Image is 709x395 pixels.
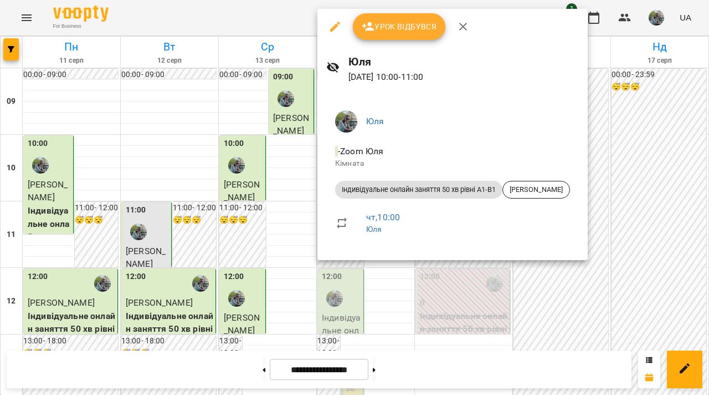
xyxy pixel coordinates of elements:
span: [PERSON_NAME] [503,185,569,195]
p: [DATE] 10:00 - 11:00 [348,70,579,84]
p: Кімната [335,158,570,169]
a: Юля [366,116,384,126]
span: Урок відбувся [362,20,437,33]
div: [PERSON_NAME] [502,181,570,199]
span: - Zoom Юля [335,146,386,156]
h6: Юля [348,53,579,70]
a: Юля [366,225,382,234]
img: c71655888622cca4d40d307121b662d7.jpeg [335,110,357,133]
a: чт , 10:00 [366,212,400,222]
span: Індивідуальне онлайн заняття 50 хв рівні А1-В1 [335,185,502,195]
button: Урок відбувся [353,13,446,40]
